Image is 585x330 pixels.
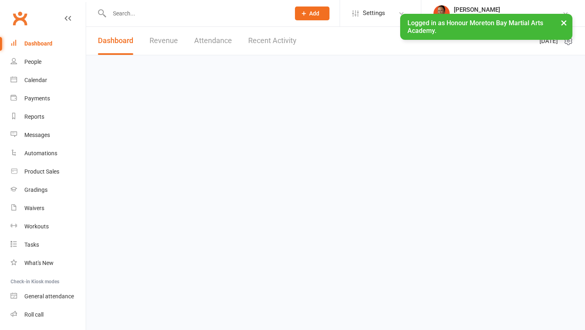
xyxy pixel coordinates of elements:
[24,59,41,65] div: People
[433,5,450,22] img: thumb_image1722232694.png
[24,223,49,230] div: Workouts
[24,77,47,83] div: Calendar
[11,199,86,217] a: Waivers
[107,8,284,19] input: Search...
[454,13,562,21] div: Honour Moreton Bay Martial Arts Academy
[11,306,86,324] a: Roll call
[454,6,562,13] div: [PERSON_NAME]
[24,293,74,300] div: General attendance
[11,71,86,89] a: Calendar
[11,287,86,306] a: General attendance kiosk mode
[557,14,571,31] button: ×
[11,53,86,71] a: People
[407,19,543,35] span: Logged in as Honour Moreton Bay Martial Arts Academy.
[363,4,385,22] span: Settings
[11,181,86,199] a: Gradings
[309,10,319,17] span: Add
[24,260,54,266] div: What's New
[24,187,48,193] div: Gradings
[24,205,44,211] div: Waivers
[24,95,50,102] div: Payments
[24,132,50,138] div: Messages
[24,150,57,156] div: Automations
[11,217,86,236] a: Workouts
[24,311,43,318] div: Roll call
[10,8,30,28] a: Clubworx
[24,241,39,248] div: Tasks
[11,144,86,163] a: Automations
[11,236,86,254] a: Tasks
[11,89,86,108] a: Payments
[11,126,86,144] a: Messages
[24,113,44,120] div: Reports
[295,7,329,20] button: Add
[11,35,86,53] a: Dashboard
[11,108,86,126] a: Reports
[11,163,86,181] a: Product Sales
[24,40,52,47] div: Dashboard
[24,168,59,175] div: Product Sales
[11,254,86,272] a: What's New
